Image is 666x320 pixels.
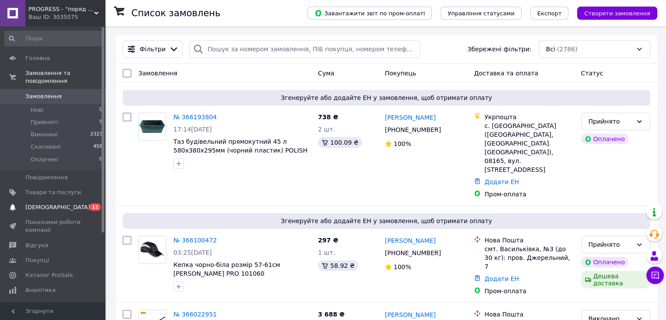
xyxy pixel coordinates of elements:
div: Прийнято [588,240,632,249]
span: 0 [99,106,102,114]
button: Створити замовлення [577,7,657,20]
span: Аналітика [25,286,56,294]
input: Пошук [4,31,103,46]
div: Оплачено [581,257,628,267]
span: Всі [546,45,555,53]
span: 2323 [90,131,102,139]
span: 100% [394,263,411,270]
span: Показники роботи компанії [25,218,81,234]
div: Прийнято [588,117,632,126]
span: [PHONE_NUMBER] [385,126,441,133]
a: Додати ЕН [484,178,519,185]
span: Згенеруйте або додайте ЕН у замовлення, щоб отримати оплату [126,93,647,102]
span: 1 шт. [318,249,335,256]
a: [PERSON_NAME] [385,236,436,245]
div: Нова Пошта [484,310,574,319]
div: 100.09 ₴ [318,137,362,148]
span: Завантажити звіт по пром-оплаті [314,9,425,17]
span: 3 688 ₴ [318,311,345,318]
span: 100% [394,140,411,147]
a: № 366022951 [173,311,217,318]
span: 0 [99,156,102,164]
a: № 366193804 [173,114,217,121]
a: [PERSON_NAME] [385,310,436,319]
button: Чат з покупцем [646,267,664,284]
span: Оплачені [31,156,58,164]
span: 297 ₴ [318,237,338,244]
span: Покупець [385,70,416,77]
span: Управління статусами [448,10,514,17]
span: Товари та послуги [25,188,81,196]
input: Пошук за номером замовлення, ПІБ покупця, номером телефону, Email, номером накладної [190,40,420,58]
span: 738 ₴ [318,114,338,121]
span: Прийняті [31,118,58,126]
span: PROGRESS - "поряд з Нами..." [28,5,94,13]
span: Нові [31,106,43,114]
a: [PERSON_NAME] [385,113,436,122]
a: Додати ЕН [484,275,519,282]
span: Замовлення [25,92,62,100]
span: 5 [99,118,102,126]
span: 17:14[DATE] [173,126,212,133]
span: Фільтри [140,45,166,53]
a: Створити замовлення [568,9,657,16]
span: 2 шт. [318,126,335,133]
span: 458 [93,143,102,151]
span: Збережені фільтри: [467,45,531,53]
button: Завантажити звіт по пром-оплаті [307,7,432,20]
span: [DEMOGRAPHIC_DATA] [25,203,90,211]
button: Управління статусами [440,7,522,20]
span: Статус [581,70,603,77]
span: 12 [90,203,101,211]
span: Згенеруйте або додайте ЕН у замовлення, щоб отримати оплату [126,217,647,225]
div: смт. Васильківка, №3 (до 30 кг): пров. Джерельний, 7 [484,245,574,271]
span: Каталог ProSale [25,271,73,279]
div: с. [GEOGRAPHIC_DATA] ([GEOGRAPHIC_DATA], [GEOGRAPHIC_DATA]. [GEOGRAPHIC_DATA]), 08165, вул. [STRE... [484,121,574,174]
div: Нова Пошта [484,236,574,245]
a: № 366100472 [173,237,217,244]
a: Кепка чорно-біла розмір 57-61см [PERSON_NAME] PRO 101060 [173,261,280,277]
span: Головна [25,54,50,62]
span: Повідомлення [25,174,68,181]
div: Пром-оплата [484,287,574,295]
span: Створити замовлення [584,10,650,17]
span: Скасовані [31,143,60,151]
div: 58.92 ₴ [318,260,358,271]
span: Експорт [537,10,562,17]
div: Пром-оплата [484,190,574,199]
img: Фото товару [139,236,166,263]
span: Покупці [25,256,49,264]
span: 03:25[DATE] [173,249,212,256]
span: (2786) [557,46,578,53]
a: Фото товару [138,236,166,264]
span: Замовлення та повідомлення [25,69,105,85]
div: Оплачено [581,134,628,144]
a: Фото товару [138,113,166,141]
a: Таз будівельний прямокутний 45 л 580х380х295мм (чорний пластик) POLISH [173,138,307,154]
div: Дешева доставка [581,271,650,288]
span: Відгуки [25,242,48,249]
span: Виконані [31,131,58,139]
span: Інструменти веб-майстра та SEO [25,301,81,317]
span: Доставка та оплата [474,70,538,77]
button: Експорт [530,7,569,20]
span: Замовлення [138,70,177,77]
span: [PHONE_NUMBER] [385,249,441,256]
span: Cума [318,70,334,77]
div: Ваш ID: 3035075 [28,13,105,21]
img: Фото товару [139,118,166,135]
div: Укрпошта [484,113,574,121]
h1: Список замовлень [131,8,220,18]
